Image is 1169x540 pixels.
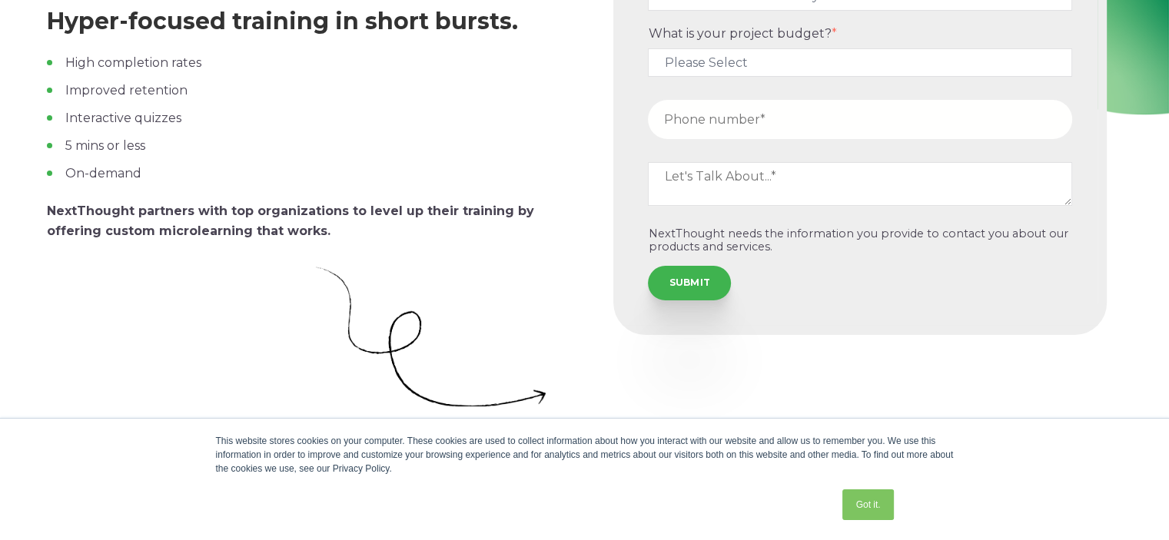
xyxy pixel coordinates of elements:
[648,26,831,41] span: What is your project budget?
[216,434,954,475] div: This website stores cookies on your computer. These cookies are used to collect information about...
[315,266,546,406] img: Curly Arrow
[65,138,145,153] span: 5 mins or less
[65,83,188,98] span: Improved retention
[47,201,571,241] p: NextThought partners with top organizations to level up their training by offering custom microle...
[65,55,201,70] span: High completion rates
[47,8,571,35] h3: Hyper-focused training in short bursts.
[65,111,181,125] span: Interactive quizzes
[65,166,141,181] span: On-demand
[648,266,731,300] input: SUBMIT
[648,100,1072,139] input: Phone number*
[842,489,893,520] a: Got it.
[648,227,1072,254] p: NextThought needs the information you provide to contact you about our products and services.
